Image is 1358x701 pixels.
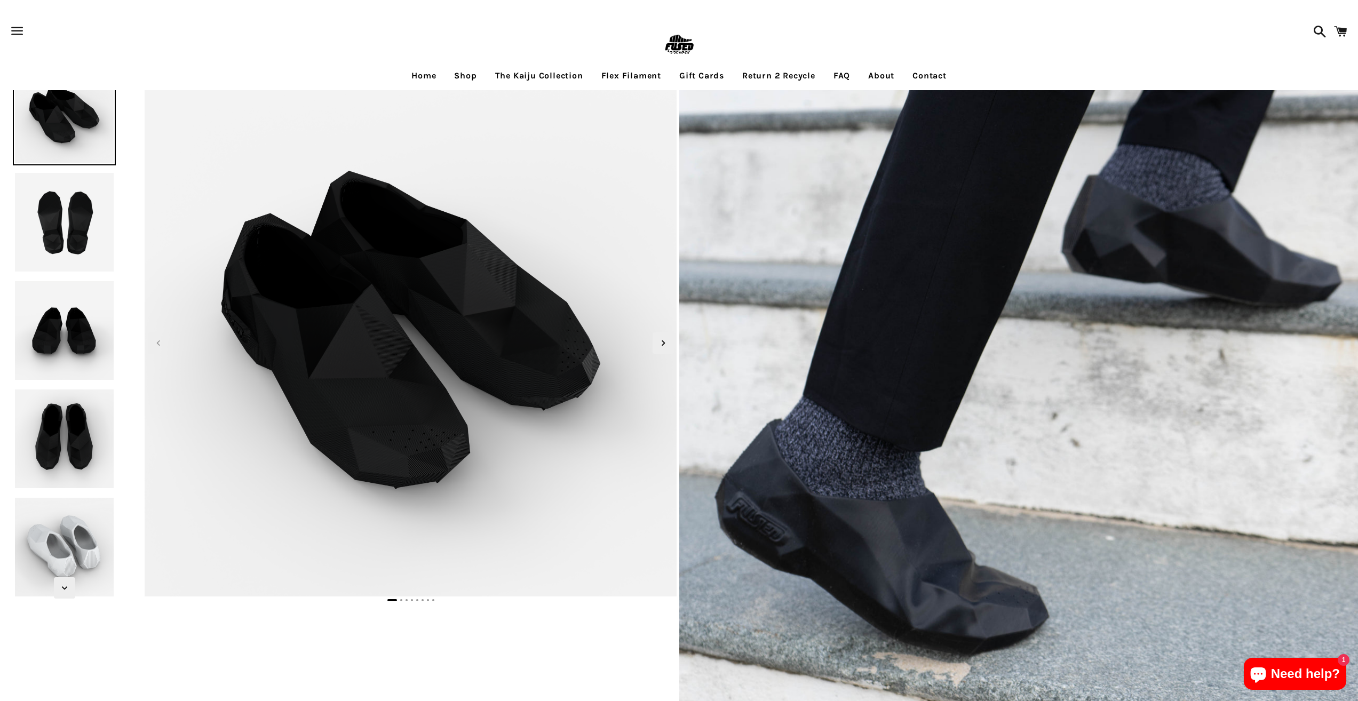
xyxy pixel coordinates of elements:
a: Return 2 Recycle [734,62,823,89]
img: [3D printed Shoes] - lightweight custom 3dprinted shoes sneakers sandals fused footwear [13,496,116,599]
a: Contact [904,62,955,89]
div: Next slide [653,332,674,354]
a: Gift Cards [671,62,732,89]
span: Go to slide 8 [432,599,434,601]
span: Go to slide 3 [406,599,408,601]
inbox-online-store-chat: Shopify online store chat [1241,658,1349,692]
img: [3D printed Shoes] - lightweight custom 3dprinted shoes sneakers sandals fused footwear [13,387,116,490]
span: Go to slide 7 [427,599,429,601]
a: Shop [446,62,485,89]
a: About [860,62,902,89]
span: Go to slide 4 [411,599,413,601]
img: [3D printed Shoes] - lightweight custom 3dprinted shoes sneakers sandals fused footwear [13,171,116,274]
img: FUSEDfootwear [662,28,696,62]
a: The Kaiju Collection [487,62,591,89]
img: [3D printed Shoes] - lightweight custom 3dprinted shoes sneakers sandals fused footwear [13,279,116,382]
span: Go to slide 5 [416,599,418,601]
span: Go to slide 1 [387,599,397,601]
div: Previous slide [148,332,169,354]
span: Go to slide 6 [422,599,424,601]
img: [3D printed Shoes] - lightweight custom 3dprinted shoes sneakers sandals fused footwear [13,62,116,165]
span: Go to slide 2 [400,599,402,601]
a: FAQ [825,62,858,89]
a: Flex Filament [593,62,669,89]
a: Home [403,62,444,89]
